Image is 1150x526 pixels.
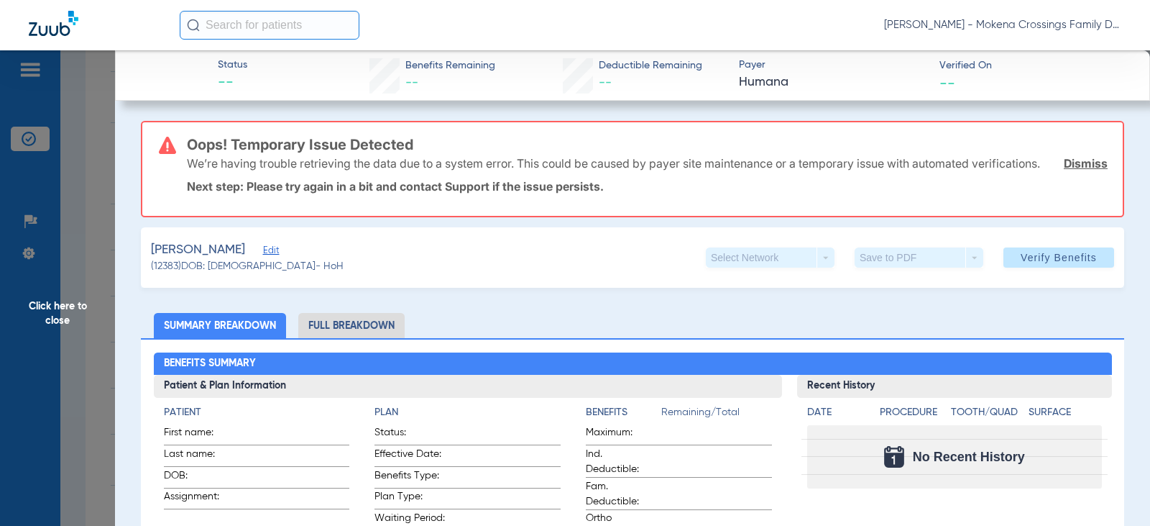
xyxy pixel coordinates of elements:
[164,405,350,420] h4: Patient
[374,425,445,445] span: Status:
[154,375,783,398] h3: Patient & Plan Information
[263,245,276,259] span: Edit
[884,18,1121,32] span: [PERSON_NAME] - Mokena Crossings Family Dental
[1029,405,1101,425] app-breakdown-title: Surface
[154,313,286,338] li: Summary Breakdown
[374,447,445,466] span: Effective Date:
[374,405,561,420] h4: Plan
[1029,405,1101,420] h4: Surface
[151,259,344,274] span: (12383) DOB: [DEMOGRAPHIC_DATA] - HoH
[661,405,772,425] span: Remaining/Total
[586,447,656,477] span: Ind. Deductible:
[939,75,955,90] span: --
[880,405,945,420] h4: Procedure
[29,11,78,36] img: Zuub Logo
[218,73,247,94] span: --
[374,489,445,509] span: Plan Type:
[187,19,200,32] img: Search Icon
[1064,156,1108,171] a: Dismiss
[951,405,1023,420] h4: Tooth/Quad
[218,58,247,73] span: Status
[164,489,234,509] span: Assignment:
[1003,248,1114,268] button: Verify Benefits
[880,405,945,425] app-breakdown-title: Procedure
[159,137,176,154] img: error-icon
[187,137,1108,152] h3: Oops! Temporary Issue Detected
[807,405,868,425] app-breakdown-title: Date
[405,76,418,89] span: --
[1021,252,1097,263] span: Verify Benefits
[187,179,1108,194] p: Next step: Please try again in a bit and contact Support if the issue persists.
[586,405,661,420] h4: Benefits
[951,405,1023,425] app-breakdown-title: Tooth/Quad
[298,313,405,338] li: Full Breakdown
[586,405,661,425] app-breakdown-title: Benefits
[739,58,926,73] span: Payer
[154,353,1112,376] h2: Benefits Summary
[151,241,245,259] span: [PERSON_NAME]
[913,450,1025,464] span: No Recent History
[807,405,868,420] h4: Date
[599,76,612,89] span: --
[599,58,702,73] span: Deductible Remaining
[180,11,359,40] input: Search for patients
[405,58,495,73] span: Benefits Remaining
[739,73,926,91] span: Humana
[939,58,1127,73] span: Verified On
[884,446,904,468] img: Calendar
[586,479,656,509] span: Fam. Deductible:
[164,468,234,488] span: DOB:
[164,425,234,445] span: First name:
[797,375,1111,398] h3: Recent History
[374,468,445,488] span: Benefits Type:
[187,156,1040,171] p: We’re having trouble retrieving the data due to a system error. This could be caused by payer sit...
[164,447,234,466] span: Last name:
[586,425,656,445] span: Maximum:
